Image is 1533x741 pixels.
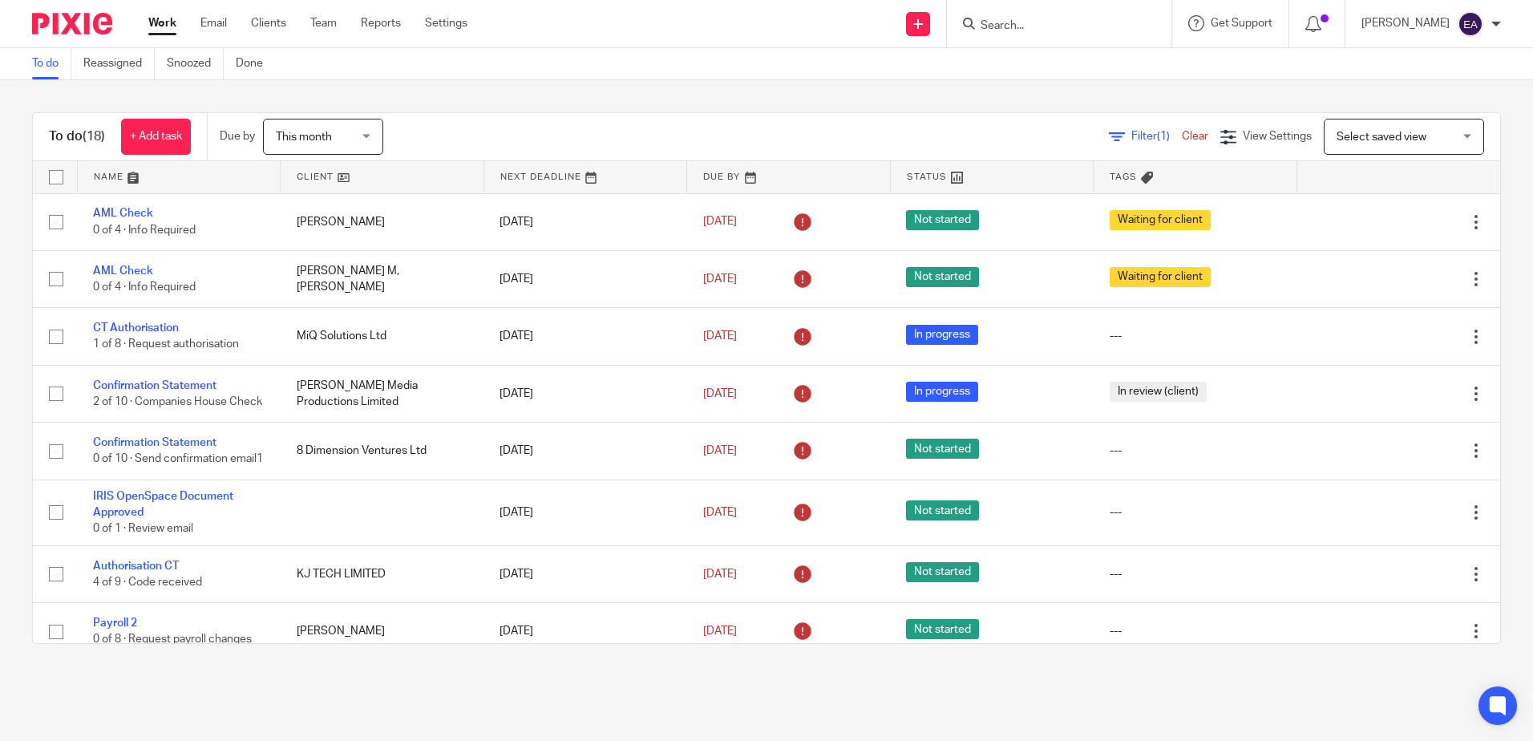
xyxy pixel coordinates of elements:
[1110,504,1281,520] div: ---
[93,380,216,391] a: Confirmation Statement
[32,48,71,79] a: To do
[483,250,687,307] td: [DATE]
[906,619,979,639] span: Not started
[1157,131,1170,142] span: (1)
[93,634,252,646] span: 0 of 8 · Request payroll changes
[906,267,979,287] span: Not started
[93,524,193,535] span: 0 of 1 · Review email
[483,308,687,365] td: [DATE]
[1110,267,1211,287] span: Waiting for client
[1110,443,1281,459] div: ---
[906,562,979,582] span: Not started
[93,281,196,293] span: 0 of 4 · Info Required
[281,603,484,660] td: [PERSON_NAME]
[906,210,979,230] span: Not started
[1110,623,1281,639] div: ---
[93,265,153,277] a: AML Check
[483,423,687,480] td: [DATE]
[1110,382,1207,402] span: In review (client)
[906,325,978,345] span: In progress
[93,617,137,629] a: Payroll 2
[93,561,179,572] a: Authorisation CT
[93,437,216,448] a: Confirmation Statement
[703,330,737,342] span: [DATE]
[93,454,263,465] span: 0 of 10 · Send confirmation email1
[281,308,484,365] td: MiQ Solutions Ltd
[281,250,484,307] td: [PERSON_NAME] M, [PERSON_NAME]
[906,439,979,459] span: Not started
[93,225,196,236] span: 0 of 4 · Info Required
[483,545,687,602] td: [DATE]
[483,480,687,545] td: [DATE]
[276,132,332,143] span: This month
[236,48,275,79] a: Done
[425,15,467,31] a: Settings
[703,273,737,285] span: [DATE]
[979,19,1123,34] input: Search
[483,193,687,250] td: [DATE]
[93,339,239,350] span: 1 of 8 · Request authorisation
[1110,566,1281,582] div: ---
[1110,172,1137,181] span: Tags
[281,193,484,250] td: [PERSON_NAME]
[200,15,227,31] a: Email
[483,365,687,422] td: [DATE]
[281,365,484,422] td: [PERSON_NAME] Media Productions Limited
[703,569,737,580] span: [DATE]
[703,388,737,399] span: [DATE]
[281,545,484,602] td: KJ TECH LIMITED
[906,382,978,402] span: In progress
[483,603,687,660] td: [DATE]
[93,491,233,518] a: IRIS OpenSpace Document Approved
[121,119,191,155] a: + Add task
[93,208,153,219] a: AML Check
[49,128,105,145] h1: To do
[1131,131,1182,142] span: Filter
[32,13,112,34] img: Pixie
[906,500,979,520] span: Not started
[1110,328,1281,344] div: ---
[251,15,286,31] a: Clients
[1361,15,1450,31] p: [PERSON_NAME]
[93,396,262,407] span: 2 of 10 · Companies House Check
[83,130,105,143] span: (18)
[167,48,224,79] a: Snoozed
[220,128,255,144] p: Due by
[93,322,179,334] a: CT Authorisation
[310,15,337,31] a: Team
[1337,132,1426,143] span: Select saved view
[703,445,737,456] span: [DATE]
[83,48,155,79] a: Reassigned
[703,217,737,228] span: [DATE]
[703,626,737,637] span: [DATE]
[93,577,202,588] span: 4 of 9 · Code received
[148,15,176,31] a: Work
[1211,18,1272,29] span: Get Support
[703,507,737,518] span: [DATE]
[361,15,401,31] a: Reports
[1110,210,1211,230] span: Waiting for client
[1458,11,1483,37] img: svg%3E
[1243,131,1312,142] span: View Settings
[281,423,484,480] td: 8 Dimension Ventures Ltd
[1182,131,1208,142] a: Clear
